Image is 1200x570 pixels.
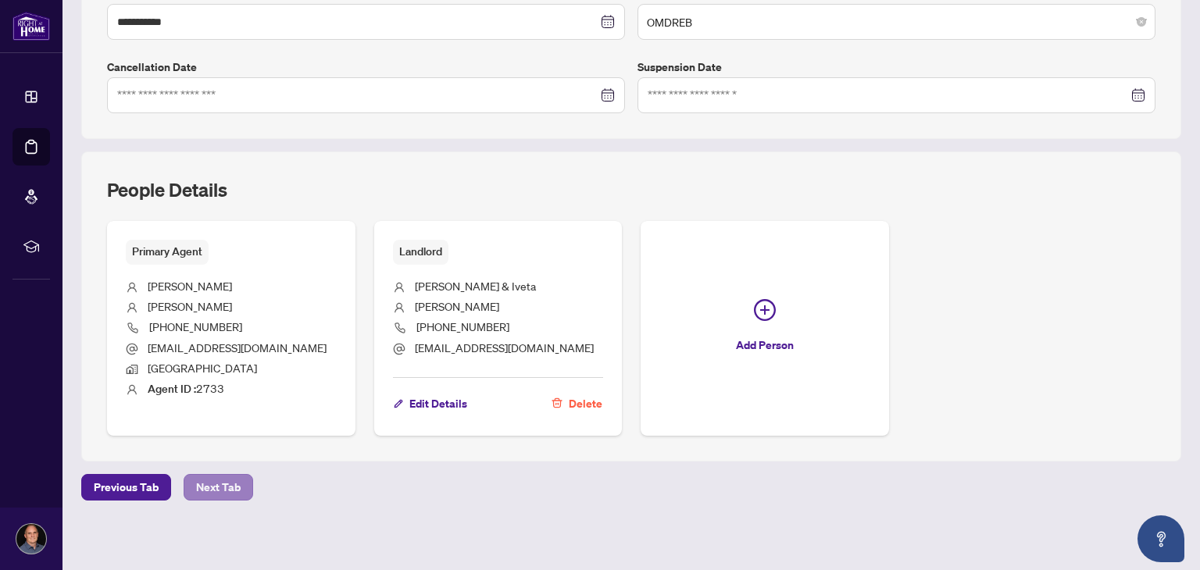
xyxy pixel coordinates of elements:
span: [PHONE_NUMBER] [149,319,242,333]
span: [EMAIL_ADDRESS][DOMAIN_NAME] [148,340,327,354]
img: logo [12,12,50,41]
button: Previous Tab [81,474,171,501]
button: Edit Details [393,390,468,417]
b: Agent ID : [148,382,196,396]
span: Next Tab [196,475,241,500]
img: Profile Icon [16,524,46,554]
span: Previous Tab [94,475,159,500]
span: Landlord [393,240,448,264]
span: 2733 [148,381,224,395]
span: Delete [569,391,602,416]
span: Edit Details [409,391,467,416]
span: [GEOGRAPHIC_DATA] [148,361,257,375]
span: close-circle [1137,17,1146,27]
button: Add Person [641,221,889,435]
span: [PERSON_NAME] [148,299,232,313]
button: Delete [551,390,603,417]
span: Add Person [736,333,794,358]
span: Primary Agent [126,240,209,264]
span: [PHONE_NUMBER] [416,319,509,333]
button: Next Tab [184,474,253,501]
button: Open asap [1137,515,1184,562]
span: OMDREB [647,7,1146,37]
label: Cancellation Date [107,59,625,76]
span: [PERSON_NAME] & Iveta [415,279,536,293]
label: Suspension Date [637,59,1155,76]
span: plus-circle [754,299,776,321]
span: [EMAIL_ADDRESS][DOMAIN_NAME] [415,340,594,354]
h2: People Details [107,177,227,202]
span: [PERSON_NAME] [415,299,499,313]
span: [PERSON_NAME] [148,279,232,293]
